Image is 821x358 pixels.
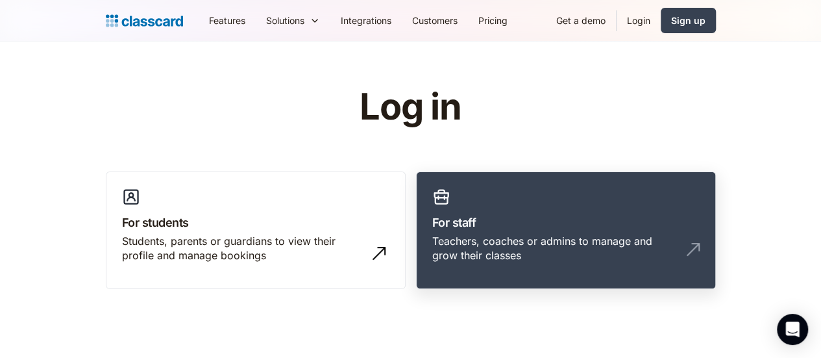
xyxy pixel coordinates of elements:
a: Customers [402,6,468,35]
div: Teachers, coaches or admins to manage and grow their classes [432,234,674,263]
a: Features [199,6,256,35]
div: Sign up [671,14,705,27]
a: Pricing [468,6,518,35]
a: Logo [106,12,183,30]
h1: Log in [204,87,617,127]
div: Students, parents or guardians to view their profile and manage bookings [122,234,363,263]
a: For staffTeachers, coaches or admins to manage and grow their classes [416,172,716,290]
h3: For staff [432,214,700,231]
a: Login [617,6,661,35]
a: Sign up [661,8,716,33]
div: Solutions [266,14,304,27]
a: Get a demo [546,6,616,35]
div: Open Intercom Messenger [777,314,808,345]
h3: For students [122,214,389,231]
div: Solutions [256,6,330,35]
a: For studentsStudents, parents or guardians to view their profile and manage bookings [106,172,406,290]
a: Integrations [330,6,402,35]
